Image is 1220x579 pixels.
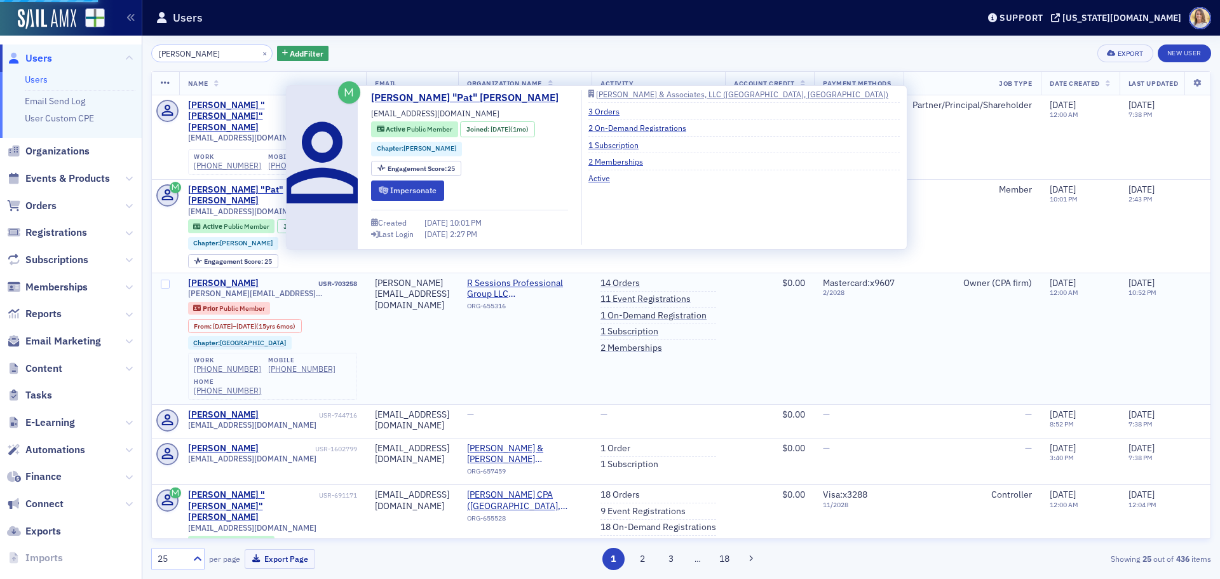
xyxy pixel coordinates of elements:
span: [EMAIL_ADDRESS][DOMAIN_NAME] [188,420,316,430]
div: Controller [912,489,1032,501]
span: [EMAIL_ADDRESS][DOMAIN_NAME] [188,523,316,533]
a: 2 On-Demand Registrations [588,122,696,133]
a: Chapter:[PERSON_NAME] [377,144,456,154]
div: mobile [268,357,335,364]
a: [PERSON_NAME] "Pat" [PERSON_NAME] [371,90,568,106]
a: [PHONE_NUMBER] [194,161,261,170]
time: 10:52 PM [1128,288,1156,297]
a: Subscriptions [7,253,88,267]
div: Showing out of items [867,553,1211,564]
span: Users [25,51,52,65]
span: Active [386,125,407,133]
div: [PHONE_NUMBER] [268,161,335,170]
a: [PHONE_NUMBER] [194,364,261,374]
div: [EMAIL_ADDRESS][DOMAIN_NAME] [375,443,449,465]
div: [PERSON_NAME] & Associates, LLC ([GEOGRAPHIC_DATA], [GEOGRAPHIC_DATA]) [596,91,888,98]
span: Content [25,362,62,376]
span: [DATE] [1050,442,1076,454]
span: Connect [25,497,64,511]
span: Events & Products [25,172,110,186]
div: Support [1000,12,1043,24]
a: Active Public Member [377,125,452,135]
span: [DATE] [1050,409,1076,420]
span: Activity [600,79,634,88]
span: Public Member [219,304,265,313]
span: Organization Name [467,79,542,88]
div: Chapter: [371,142,462,156]
a: Active Public Member [193,222,269,231]
a: View Homepage [76,8,105,30]
span: Joined : [466,125,491,135]
div: home [194,378,261,386]
span: Imports [25,551,63,565]
a: Active [588,172,620,184]
span: Registrations [25,226,87,240]
span: [DATE] [1128,489,1155,500]
span: Email Marketing [25,334,101,348]
a: [PERSON_NAME] "[PERSON_NAME]" [PERSON_NAME] [188,489,317,523]
div: ORG-657459 [467,467,583,480]
a: New User [1158,44,1211,62]
div: [PHONE_NUMBER] [194,386,261,395]
a: Imports [7,551,63,565]
a: 2 Memberships [600,343,662,354]
span: [EMAIL_ADDRESS][DOMAIN_NAME] [188,454,316,463]
a: Reports [7,307,62,321]
div: [EMAIL_ADDRESS][DOMAIN_NAME] [375,489,449,512]
button: 1 [602,548,625,570]
span: [DATE] [1050,99,1076,111]
a: 1 On-Demand Registration [600,310,707,322]
div: [PERSON_NAME][EMAIL_ADDRESS][DOMAIN_NAME] [375,278,449,311]
div: [EMAIL_ADDRESS][DOMAIN_NAME] [375,409,449,432]
a: Tasks [7,388,52,402]
span: E-Learning [25,416,75,430]
div: [US_STATE][DOMAIN_NAME] [1062,12,1181,24]
a: Active Public Member [193,538,269,547]
span: Visa : x3288 [823,489,867,500]
span: [EMAIL_ADDRESS][DOMAIN_NAME] [188,207,316,216]
span: Mastercard : x9607 [823,277,895,289]
span: 11 / 2028 [823,501,895,509]
button: 18 [714,548,736,570]
span: [DATE] [424,229,450,239]
button: [US_STATE][DOMAIN_NAME] [1051,13,1186,22]
span: [PERSON_NAME][EMAIL_ADDRESS][DOMAIN_NAME] [188,289,358,298]
div: Engagement Score: 25 [188,254,278,268]
strong: 25 [1140,553,1153,564]
span: [DATE] [1128,184,1155,195]
div: – (15yrs 6mos) [213,322,295,330]
span: Organizations [25,144,90,158]
div: [PERSON_NAME] [188,278,259,289]
span: Memberships [25,280,88,294]
time: 7:38 PM [1128,419,1153,428]
div: Joined: 2025-07-09 00:00:00 [277,219,351,233]
div: ORG-655316 [467,302,583,315]
time: 12:00 AM [1050,288,1078,297]
label: per page [209,553,240,564]
span: — [467,409,474,420]
button: × [259,47,271,58]
div: [PHONE_NUMBER] [268,364,335,374]
span: [DATE] [1128,99,1155,111]
div: USR-703258 [261,280,357,288]
input: Search… [151,44,273,62]
a: Registrations [7,226,87,240]
button: Export [1097,44,1153,62]
span: Engagement Score : [204,257,264,266]
span: Add Filter [290,48,323,59]
div: ORG-655528 [467,514,583,527]
div: Last Login [379,231,414,238]
a: E-Learning [7,416,75,430]
span: — [823,409,830,420]
button: Impersonate [371,181,444,200]
a: [PERSON_NAME] & [PERSON_NAME] (Hollandale, [GEOGRAPHIC_DATA]) [467,443,583,465]
a: Finance [7,470,62,484]
div: work [194,153,261,161]
span: $0.00 [782,409,805,420]
span: $0.00 [782,489,805,500]
div: Joined: 2025-07-09 00:00:00 [460,121,534,137]
span: Public Member [224,538,269,547]
a: 1 Order [600,443,630,454]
